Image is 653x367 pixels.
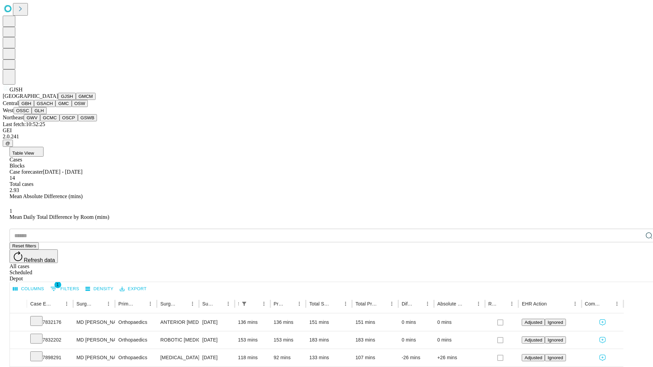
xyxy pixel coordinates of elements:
[136,299,146,309] button: Sort
[214,299,223,309] button: Sort
[545,336,566,344] button: Ignored
[413,299,423,309] button: Sort
[10,87,22,92] span: GJSH
[239,299,249,309] div: 1 active filter
[104,299,113,309] button: Menu
[13,352,23,364] button: Expand
[32,107,46,114] button: GLH
[30,331,70,349] div: 7832202
[76,93,96,100] button: GMCM
[10,193,83,199] span: Mean Absolute Difference (mins)
[178,299,188,309] button: Sort
[402,314,431,331] div: 0 mins
[437,349,482,366] div: +26 mins
[507,299,517,309] button: Menu
[437,314,482,331] div: 0 mins
[402,301,413,307] div: Difference
[309,314,349,331] div: 151 mins
[118,301,135,307] div: Primary Service
[12,151,34,156] span: Table View
[60,114,78,121] button: OSCP
[522,354,545,361] button: Adjusted
[309,301,331,307] div: Total Scheduled Duration
[160,331,195,349] div: ROBOTIC [MEDICAL_DATA] KNEE TOTAL
[10,214,109,220] span: Mean Daily Total Difference by Room (mins)
[437,331,482,349] div: 0 mins
[43,169,82,175] span: [DATE] - [DATE]
[464,299,474,309] button: Sort
[55,100,71,107] button: GMC
[285,299,295,309] button: Sort
[19,100,34,107] button: GBH
[548,355,563,360] span: Ignored
[355,301,377,307] div: Total Predicted Duration
[12,243,36,248] span: Reset filters
[488,301,497,307] div: Resolved in EHR
[78,114,97,121] button: GSWB
[10,242,39,249] button: Reset filters
[309,331,349,349] div: 183 mins
[612,299,622,309] button: Menu
[3,134,650,140] div: 2.0.241
[24,114,40,121] button: GWV
[548,337,563,343] span: Ignored
[202,331,231,349] div: [DATE]
[72,100,88,107] button: OSW
[202,349,231,366] div: [DATE]
[295,299,304,309] button: Menu
[84,284,115,294] button: Density
[239,299,249,309] button: Show filters
[309,349,349,366] div: 133 mins
[5,141,10,146] span: @
[522,319,545,326] button: Adjusted
[118,349,153,366] div: Orthopaedics
[498,299,507,309] button: Sort
[54,281,61,288] span: 1
[30,301,52,307] div: Case Epic Id
[378,299,387,309] button: Sort
[545,354,566,361] button: Ignored
[274,349,303,366] div: 92 mins
[202,314,231,331] div: [DATE]
[238,314,267,331] div: 136 mins
[522,301,547,307] div: EHR Action
[524,355,542,360] span: Adjusted
[603,299,612,309] button: Sort
[524,337,542,343] span: Adjusted
[3,93,58,99] span: [GEOGRAPHIC_DATA]
[10,208,12,214] span: 1
[14,107,32,114] button: OSSC
[58,93,76,100] button: GJSH
[548,320,563,325] span: Ignored
[13,317,23,329] button: Expand
[3,115,24,120] span: Northeast
[10,249,58,263] button: Refresh data
[77,301,94,307] div: Surgeon Name
[548,299,557,309] button: Sort
[10,147,44,157] button: Table View
[545,319,566,326] button: Ignored
[402,331,431,349] div: 0 mins
[274,331,303,349] div: 153 mins
[188,299,197,309] button: Menu
[341,299,350,309] button: Menu
[94,299,104,309] button: Sort
[274,314,303,331] div: 136 mins
[10,175,15,181] span: 14
[423,299,432,309] button: Menu
[10,187,19,193] span: 2.93
[34,100,55,107] button: GSACH
[355,331,395,349] div: 183 mins
[238,331,267,349] div: 153 mins
[62,299,71,309] button: Menu
[77,314,112,331] div: MD [PERSON_NAME] [PERSON_NAME]
[355,314,395,331] div: 151 mins
[3,107,14,113] span: West
[3,100,19,106] span: Central
[24,257,55,263] span: Refresh data
[118,314,153,331] div: Orthopaedics
[10,181,33,187] span: Total cases
[331,299,341,309] button: Sort
[274,301,285,307] div: Predicted In Room Duration
[146,299,155,309] button: Menu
